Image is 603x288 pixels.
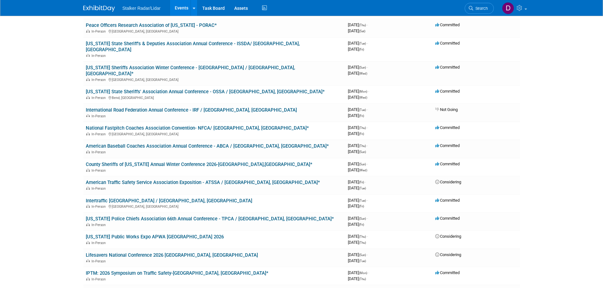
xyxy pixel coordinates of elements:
[348,41,368,46] span: [DATE]
[86,277,90,280] img: In-Person Event
[359,48,364,51] span: (Fri)
[359,199,366,202] span: (Tue)
[83,5,115,12] img: ExhibitDay
[86,28,343,34] div: [GEOGRAPHIC_DATA], [GEOGRAPHIC_DATA]
[435,107,458,112] span: Not Going
[367,252,368,257] span: -
[348,107,368,112] span: [DATE]
[367,22,368,27] span: -
[86,270,268,276] a: IPTM: 2026 Symposium on Traffic Safety-[GEOGRAPHIC_DATA], [GEOGRAPHIC_DATA]*
[91,96,108,100] span: In-Person
[86,78,90,81] img: In-Person Event
[86,95,343,100] div: Bend, [GEOGRAPHIC_DATA]
[435,234,461,239] span: Considering
[367,198,368,203] span: -
[91,78,108,82] span: In-Person
[86,54,90,57] img: In-Person Event
[86,65,295,77] a: [US_STATE] Sheriffs Association Winter Conference - [GEOGRAPHIC_DATA] / [GEOGRAPHIC_DATA], [GEOGR...
[359,181,364,184] span: (Fri)
[435,180,461,184] span: Considering
[122,6,161,11] span: Stalker Radar/Lidar
[86,143,329,149] a: American Baseball Coaches Association Annual Conference - ABCA / [GEOGRAPHIC_DATA], [GEOGRAPHIC_D...
[86,114,90,117] img: In-Person Event
[348,28,365,33] span: [DATE]
[368,270,369,275] span: -
[359,241,366,244] span: (Thu)
[86,125,309,131] a: National Fastpitch Coaches Association Convention- NFCA/ [GEOGRAPHIC_DATA], [GEOGRAPHIC_DATA]*
[348,131,364,136] span: [DATE]
[91,241,108,245] span: In-Person
[435,22,460,27] span: Committed
[91,187,108,191] span: In-Person
[86,162,312,167] a: County Sheriffs of [US_STATE] Annual Winter Conference 2026-[GEOGRAPHIC_DATA],[GEOGRAPHIC_DATA]*
[348,143,368,148] span: [DATE]
[435,252,461,257] span: Considering
[367,125,368,130] span: -
[86,132,90,135] img: In-Person Event
[348,222,364,227] span: [DATE]
[359,169,367,172] span: (Wed)
[86,223,90,226] img: In-Person Event
[465,3,494,14] a: Search
[86,96,90,99] img: In-Person Event
[86,150,90,153] img: In-Person Event
[435,89,460,94] span: Committed
[348,125,368,130] span: [DATE]
[86,234,224,240] a: [US_STATE] Public Works Expo APWA [GEOGRAPHIC_DATA] 2026
[359,162,366,166] span: (Sun)
[86,252,258,258] a: Lifesavers National Conference 2026 [GEOGRAPHIC_DATA], [GEOGRAPHIC_DATA]
[359,29,365,33] span: (Sat)
[359,23,366,27] span: (Thu)
[91,54,108,58] span: In-Person
[359,126,366,130] span: (Thu)
[86,169,90,172] img: In-Person Event
[348,180,366,184] span: [DATE]
[91,205,108,209] span: In-Person
[359,271,367,275] span: (Mon)
[435,216,460,221] span: Committed
[91,114,108,118] span: In-Person
[348,89,369,94] span: [DATE]
[435,65,460,70] span: Committed
[359,150,366,154] span: (Sun)
[86,77,343,82] div: [GEOGRAPHIC_DATA], [GEOGRAPHIC_DATA]
[367,216,368,221] span: -
[86,216,334,222] a: [US_STATE] Police Chiefs Association 66th Annual Conference - TPCA / [GEOGRAPHIC_DATA], [GEOGRAPH...
[435,143,460,148] span: Committed
[348,113,364,118] span: [DATE]
[359,114,364,118] span: (Fri)
[86,89,325,95] a: [US_STATE] State Sheriffs' Association Annual Conference - OSSA / [GEOGRAPHIC_DATA], [GEOGRAPHIC_...
[365,180,366,184] span: -
[91,277,108,281] span: In-Person
[348,162,368,166] span: [DATE]
[368,89,369,94] span: -
[91,259,108,263] span: In-Person
[348,149,366,154] span: [DATE]
[348,240,366,245] span: [DATE]
[86,187,90,190] img: In-Person Event
[348,252,368,257] span: [DATE]
[359,42,366,45] span: (Tue)
[359,108,366,112] span: (Tue)
[91,150,108,154] span: In-Person
[435,41,460,46] span: Committed
[359,205,364,208] span: (Fri)
[435,270,460,275] span: Committed
[359,90,367,93] span: (Mon)
[359,235,366,238] span: (Thu)
[86,107,297,113] a: International Road Federation Annual Conference - IRF / [GEOGRAPHIC_DATA], [GEOGRAPHIC_DATA]
[86,180,320,185] a: American Traffic Safety Service Association Exposition - ATSSA / [GEOGRAPHIC_DATA], [GEOGRAPHIC_D...
[348,216,368,221] span: [DATE]
[359,217,366,220] span: (Sun)
[86,241,90,244] img: In-Person Event
[435,125,460,130] span: Committed
[359,72,367,75] span: (Wed)
[502,2,514,14] img: Don Horen
[367,162,368,166] span: -
[367,41,368,46] span: -
[348,168,367,172] span: [DATE]
[359,277,366,281] span: (Thu)
[435,198,460,203] span: Committed
[473,6,488,11] span: Search
[91,132,108,136] span: In-Person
